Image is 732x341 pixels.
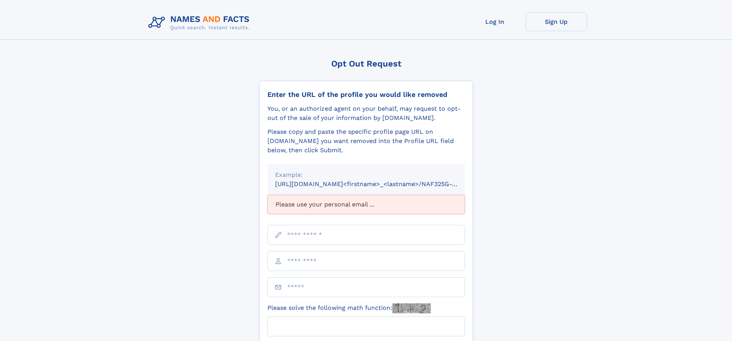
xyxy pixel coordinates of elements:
div: You, or an authorized agent on your behalf, may request to opt-out of the sale of your informatio... [267,104,465,123]
label: Please solve the following math function: [267,303,431,313]
div: Enter the URL of the profile you would like removed [267,90,465,99]
div: Example: [275,170,457,180]
small: [URL][DOMAIN_NAME]<firstname>_<lastname>/NAF325G-xxxxxxxx [275,180,480,188]
a: Log In [464,12,526,31]
a: Sign Up [526,12,587,31]
div: Opt Out Request [259,59,473,68]
div: Please use your personal email ... [267,195,465,214]
img: Logo Names and Facts [145,12,256,33]
div: Please copy and paste the specific profile page URL on [DOMAIN_NAME] you want removed into the Pr... [267,127,465,155]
